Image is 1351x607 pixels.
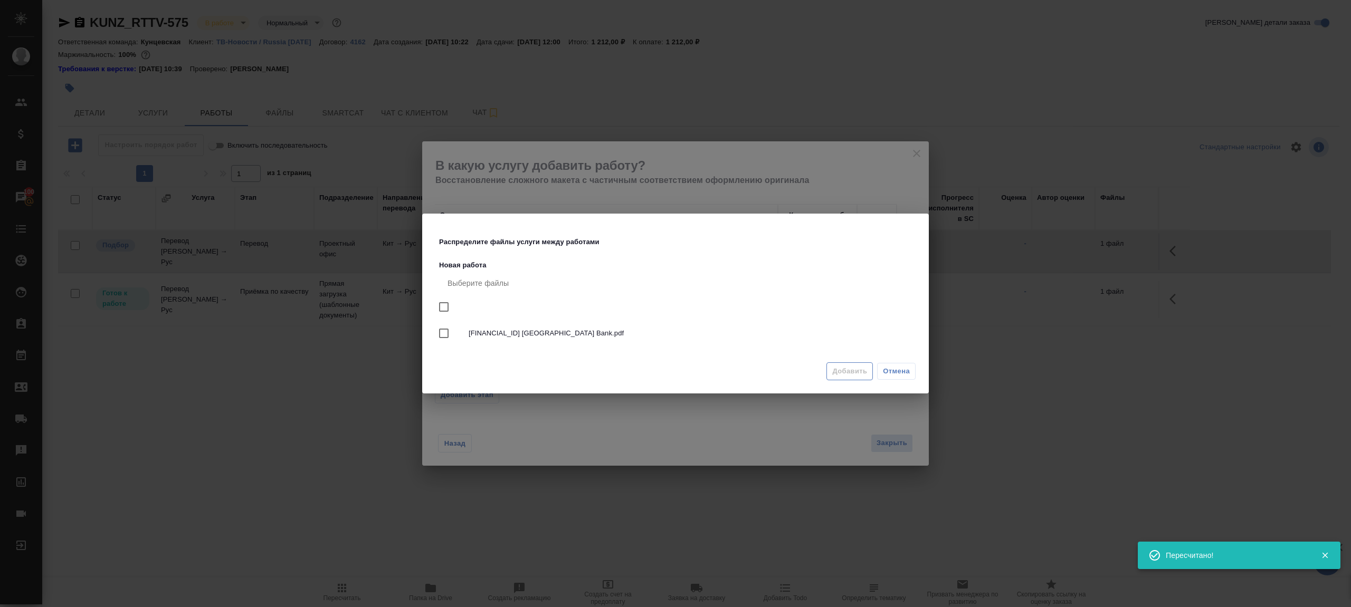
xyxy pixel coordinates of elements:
[439,271,916,296] div: Выберите файлы
[1166,550,1305,561] div: Пересчитано!
[1314,551,1336,560] button: Закрыть
[439,237,605,247] p: Распределите файлы услуги между работами
[469,328,908,339] span: [FINANCIAL_ID] [GEOGRAPHIC_DATA] Bank.pdf
[439,318,916,349] div: [FINANCIAL_ID] [GEOGRAPHIC_DATA] Bank.pdf
[439,260,916,271] p: Новая работа
[877,363,916,380] button: Отмена
[433,322,455,344] span: Выбрать все вложенные папки
[883,366,910,377] span: Отмена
